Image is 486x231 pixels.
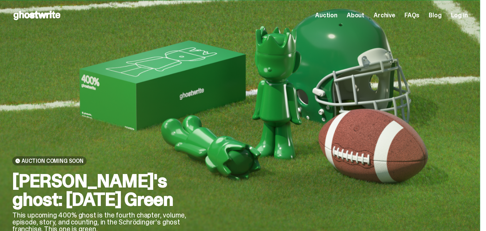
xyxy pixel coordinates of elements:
a: Auction [315,12,337,18]
a: Archive [374,12,395,18]
a: Log in [451,12,468,18]
h2: [PERSON_NAME]'s ghost: [DATE] Green [12,172,197,209]
a: About [347,12,364,18]
a: FAQs [404,12,419,18]
span: Auction Coming Soon [22,158,84,164]
a: Blog [429,12,442,18]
